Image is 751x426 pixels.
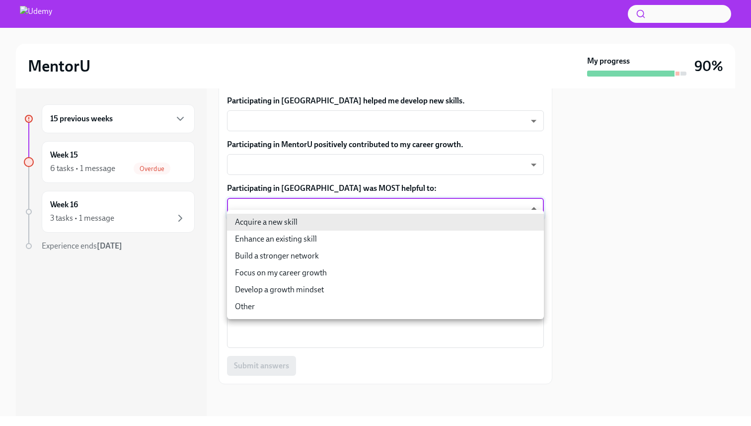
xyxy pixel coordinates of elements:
li: Enhance an existing skill [227,231,544,248]
li: Other [227,298,544,315]
li: Focus on my career growth [227,264,544,281]
li: Build a stronger network [227,248,544,264]
li: Develop a growth mindset [227,281,544,298]
li: Acquire a new skill [227,214,544,231]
